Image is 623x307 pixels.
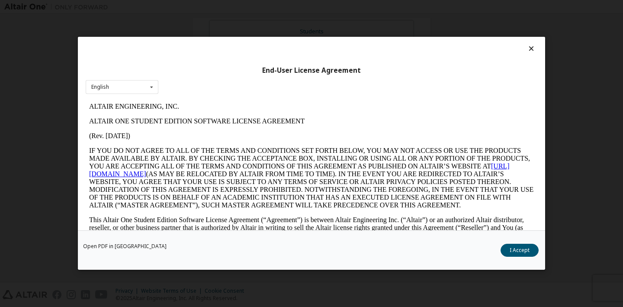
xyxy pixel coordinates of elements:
[3,33,448,41] p: (Rev. [DATE])
[83,244,167,249] a: Open PDF in [GEOGRAPHIC_DATA]
[91,84,109,90] div: English
[3,117,448,148] p: This Altair One Student Edition Software License Agreement (“Agreement”) is between Altair Engine...
[3,63,424,78] a: [URL][DOMAIN_NAME]
[86,66,537,75] div: End-User License Agreement
[3,18,448,26] p: ALTAIR ONE STUDENT EDITION SOFTWARE LICENSE AGREEMENT
[3,48,448,110] p: IF YOU DO NOT AGREE TO ALL OF THE TERMS AND CONDITIONS SET FORTH BELOW, YOU MAY NOT ACCESS OR USE...
[501,244,539,257] button: I Accept
[3,3,448,11] p: ALTAIR ENGINEERING, INC.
